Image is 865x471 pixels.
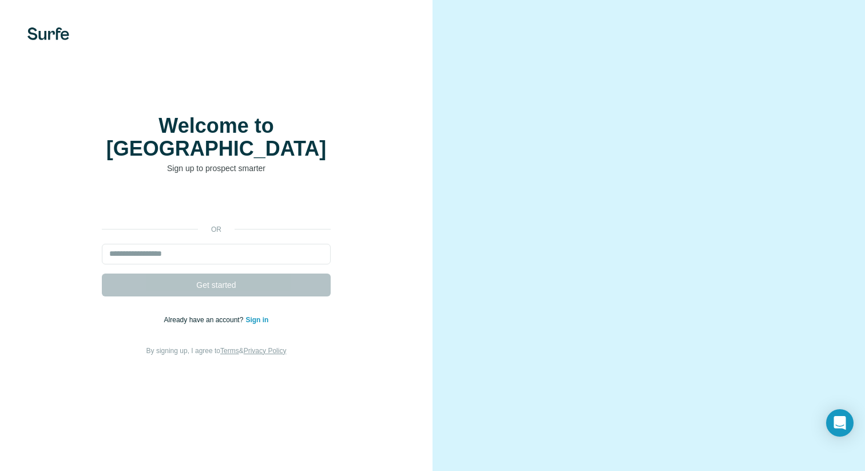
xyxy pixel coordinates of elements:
[164,316,246,324] span: Already have an account?
[27,27,69,40] img: Surfe's logo
[245,316,268,324] a: Sign in
[826,409,854,437] div: Open Intercom Messenger
[244,347,287,355] a: Privacy Policy
[96,191,336,216] iframe: Sign in with Google Button
[146,347,287,355] span: By signing up, I agree to &
[102,114,331,160] h1: Welcome to [GEOGRAPHIC_DATA]
[220,347,239,355] a: Terms
[198,224,235,235] p: or
[102,163,331,174] p: Sign up to prospect smarter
